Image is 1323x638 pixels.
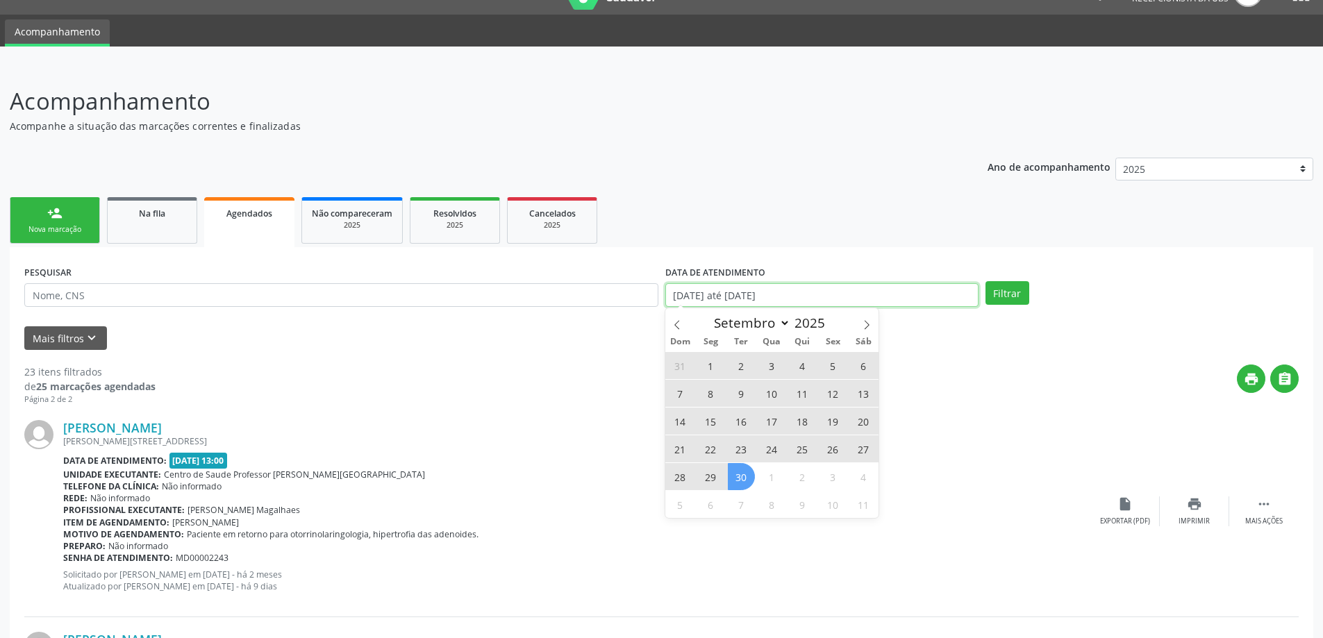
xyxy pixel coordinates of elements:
[1256,496,1272,512] i: 
[697,408,724,435] span: Setembro 15, 2025
[850,491,877,518] span: Outubro 11, 2025
[988,158,1110,175] p: Ano de acompanhamento
[63,435,1090,447] div: [PERSON_NAME][STREET_ADDRESS]
[1187,496,1202,512] i: print
[172,517,239,528] span: [PERSON_NAME]
[758,491,785,518] span: Outubro 8, 2025
[24,420,53,449] img: img
[139,208,165,219] span: Na fila
[728,491,755,518] span: Outubro 7, 2025
[176,552,228,564] span: MD00002243
[789,380,816,407] span: Setembro 11, 2025
[665,337,696,346] span: Dom
[47,205,63,221] div: person_add
[819,463,847,490] span: Outubro 3, 2025
[817,337,848,346] span: Sex
[63,480,159,492] b: Telefone da clínica:
[24,379,156,394] div: de
[1117,496,1133,512] i: insert_drive_file
[985,281,1029,305] button: Filtrar
[728,435,755,462] span: Setembro 23, 2025
[697,380,724,407] span: Setembro 8, 2025
[312,220,392,230] div: 2025
[819,352,847,379] span: Setembro 5, 2025
[162,480,222,492] span: Não informado
[24,394,156,405] div: Página 2 de 2
[1270,364,1299,393] button: 
[665,283,979,307] input: Selecione um intervalo
[90,492,150,504] span: Não informado
[667,463,694,490] span: Setembro 28, 2025
[708,313,791,333] select: Month
[790,314,836,332] input: Year
[697,491,724,518] span: Outubro 6, 2025
[787,337,817,346] span: Qui
[1277,371,1292,387] i: 
[758,380,785,407] span: Setembro 10, 2025
[5,19,110,47] a: Acompanhamento
[63,504,185,516] b: Profissional executante:
[24,262,72,283] label: PESQUISAR
[187,528,479,540] span: Paciente em retorno para otorrinolaringologia, hipertrofia das adenoides.
[758,352,785,379] span: Setembro 3, 2025
[63,552,173,564] b: Senha de atendimento:
[697,352,724,379] span: Setembro 1, 2025
[756,337,787,346] span: Qua
[667,491,694,518] span: Outubro 5, 2025
[667,380,694,407] span: Setembro 7, 2025
[667,352,694,379] span: Agosto 31, 2025
[789,352,816,379] span: Setembro 4, 2025
[728,463,755,490] span: Setembro 30, 2025
[433,208,476,219] span: Resolvidos
[695,337,726,346] span: Seg
[24,326,107,351] button: Mais filtroskeyboard_arrow_down
[1100,517,1150,526] div: Exportar (PDF)
[850,435,877,462] span: Setembro 27, 2025
[188,504,300,516] span: [PERSON_NAME] Magalhaes
[108,540,168,552] span: Não informado
[850,463,877,490] span: Outubro 4, 2025
[728,380,755,407] span: Setembro 9, 2025
[850,408,877,435] span: Setembro 20, 2025
[819,408,847,435] span: Setembro 19, 2025
[819,435,847,462] span: Setembro 26, 2025
[758,435,785,462] span: Setembro 24, 2025
[665,262,765,283] label: DATA DE ATENDIMENTO
[758,463,785,490] span: Outubro 1, 2025
[697,463,724,490] span: Setembro 29, 2025
[728,352,755,379] span: Setembro 2, 2025
[226,208,272,219] span: Agendados
[1237,364,1265,393] button: print
[63,455,167,467] b: Data de atendimento:
[758,408,785,435] span: Setembro 17, 2025
[63,420,162,435] a: [PERSON_NAME]
[63,517,169,528] b: Item de agendamento:
[63,540,106,552] b: Preparo:
[517,220,587,230] div: 2025
[420,220,490,230] div: 2025
[24,283,658,307] input: Nome, CNS
[789,491,816,518] span: Outubro 9, 2025
[20,224,90,235] div: Nova marcação
[1179,517,1210,526] div: Imprimir
[10,119,922,133] p: Acompanhe a situação das marcações correntes e finalizadas
[789,435,816,462] span: Setembro 25, 2025
[726,337,756,346] span: Ter
[10,84,922,119] p: Acompanhamento
[1244,371,1259,387] i: print
[63,528,184,540] b: Motivo de agendamento:
[24,364,156,379] div: 23 itens filtrados
[1245,517,1283,526] div: Mais ações
[667,408,694,435] span: Setembro 14, 2025
[819,380,847,407] span: Setembro 12, 2025
[164,469,425,480] span: Centro de Saude Professor [PERSON_NAME][GEOGRAPHIC_DATA]
[789,463,816,490] span: Outubro 2, 2025
[312,208,392,219] span: Não compareceram
[169,453,228,469] span: [DATE] 13:00
[63,469,161,480] b: Unidade executante:
[819,491,847,518] span: Outubro 10, 2025
[63,569,1090,592] p: Solicitado por [PERSON_NAME] em [DATE] - há 2 meses Atualizado por [PERSON_NAME] em [DATE] - há 9...
[84,330,99,346] i: keyboard_arrow_down
[63,492,88,504] b: Rede:
[697,435,724,462] span: Setembro 22, 2025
